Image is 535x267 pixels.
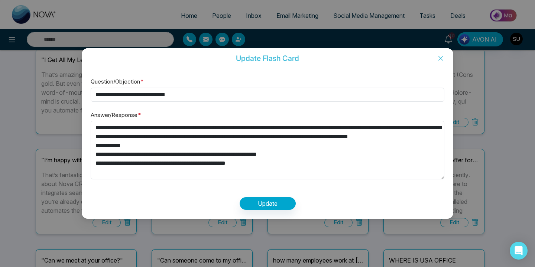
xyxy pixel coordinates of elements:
[438,55,444,61] span: close
[91,77,144,86] label: Question/Objection
[240,197,296,210] button: Update
[510,242,528,260] div: Open Intercom Messenger
[428,48,453,68] button: Close
[82,54,453,62] div: Update Flash Card
[91,111,141,120] label: Answer/Response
